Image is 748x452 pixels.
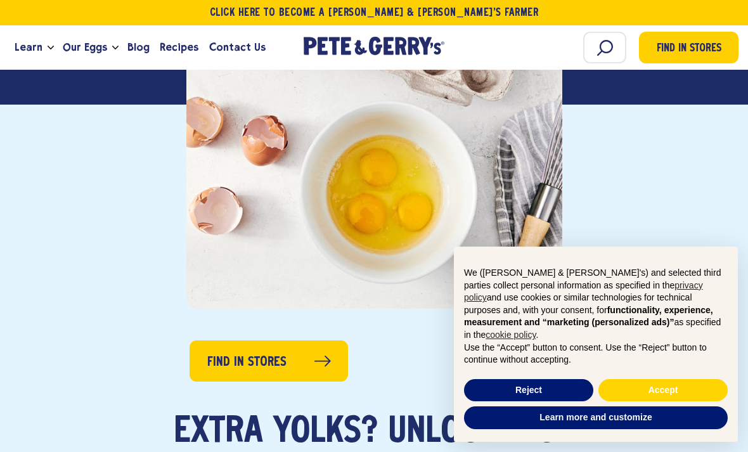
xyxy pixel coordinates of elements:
a: Find in Stores [639,32,738,63]
a: Contact Us [204,30,271,65]
span: Find in Stores [657,41,721,58]
button: Open the dropdown menu for Learn [48,46,54,50]
button: Open the dropdown menu for Our Eggs [112,46,119,50]
p: We ([PERSON_NAME] & [PERSON_NAME]'s) and selected third parties collect personal information as s... [464,267,728,342]
a: Blog [122,30,155,65]
span: Contact Us [209,39,266,55]
span: Recipes [160,39,198,55]
a: Our Eggs [58,30,112,65]
a: cookie policy [486,330,536,340]
a: Find in Stores [190,340,348,382]
button: Reject [464,379,593,402]
button: Accept [598,379,728,402]
a: Recipes [155,30,203,65]
span: Our Eggs [63,39,107,55]
span: Blog [127,39,150,55]
span: Learn [15,39,42,55]
input: Search [583,32,626,63]
button: Learn more and customize [464,406,728,429]
a: Learn [10,30,48,65]
span: Find in Stores [207,352,287,372]
p: Use the “Accept” button to consent. Use the “Reject” button to continue without accepting. [464,342,728,366]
